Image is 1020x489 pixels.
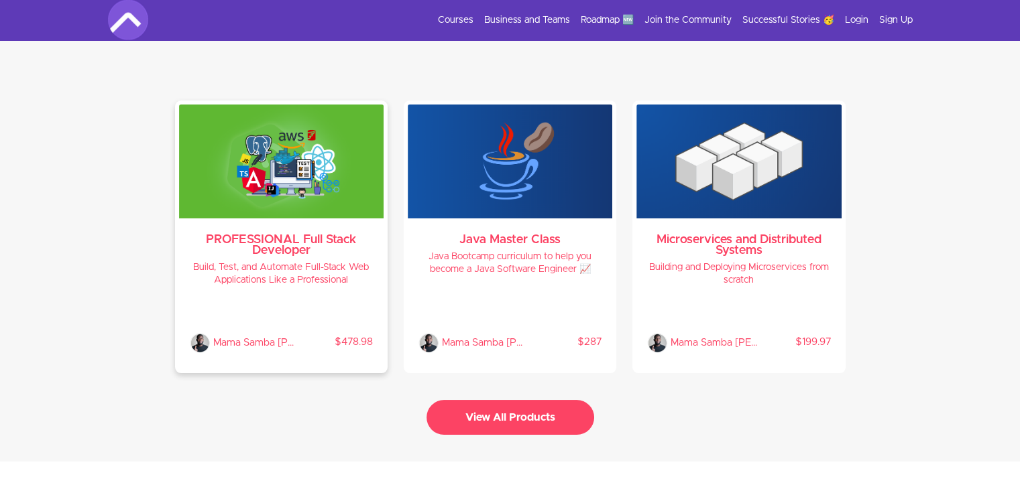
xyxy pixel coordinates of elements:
p: $199.97 [757,336,830,349]
a: Login [845,13,868,27]
p: $287 [528,336,602,349]
img: Mama Samba Braima Nelson [190,333,210,353]
img: Mama Samba Braima Nelson [418,333,439,353]
p: Mama Samba Braima Nelson [213,333,300,353]
h4: Build, Test, and Automate Full-Stack Web Applications Like a Professional [190,261,373,287]
a: Microservices and Distributed Systems Building and Deploying Microservices from scratch Mama Samb... [636,104,841,369]
img: KxJrDWUAT7eboSIIw62Q_java-master-class.png [408,104,612,218]
a: Java Master Class Java Bootcamp curriculum to help you become a Java Software Engineer 📈 Mama Sam... [408,104,612,369]
a: Roadmap 🆕 [581,13,634,27]
img: Mama Samba Braima Nelson [647,333,667,353]
h3: Java Master Class [418,234,602,245]
a: Successful Stories 🥳 [742,13,834,27]
button: View All Products [427,400,594,435]
a: Join the Community [644,13,732,27]
a: Business and Teams [484,13,570,27]
h3: Microservices and Distributed Systems [647,234,830,256]
p: $478.98 [300,336,373,349]
a: View All Products [427,415,594,422]
a: PROFESSIONAL Full Stack Developer Build, Test, and Automate Full-Stack Web Applications Like a Pr... [179,104,384,369]
h4: Java Bootcamp curriculum to help you become a Java Software Engineer 📈 [418,251,602,276]
a: Sign Up [879,13,913,27]
p: Mama Samba Braima Nelson [442,333,528,353]
img: WPzdydpSLWzi0DE2vtpQ_full-stack-professional.png [179,104,384,218]
h3: PROFESSIONAL Full Stack Developer [190,234,373,256]
a: Courses [438,13,473,27]
img: TihXErSBeUGYhRLXbhsQ_microservices.png [636,104,841,218]
h4: Building and Deploying Microservices from scratch [647,261,830,287]
p: Mama Samba Braima Nelson [671,333,757,353]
